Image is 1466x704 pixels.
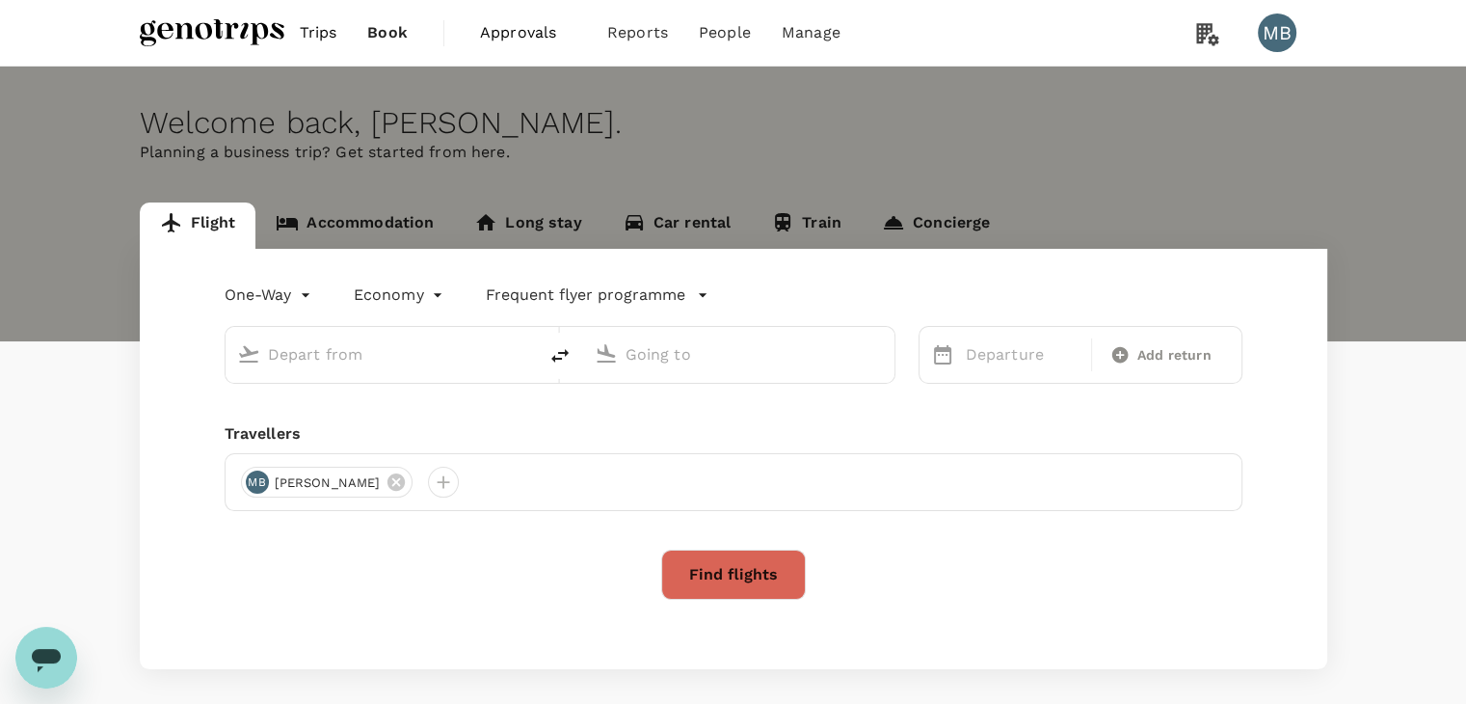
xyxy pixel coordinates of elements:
[1137,345,1212,366] span: Add return
[268,339,496,369] input: Depart from
[480,21,576,44] span: Approvals
[367,21,408,44] span: Book
[626,339,854,369] input: Going to
[246,471,269,494] div: MB
[140,141,1327,164] p: Planning a business trip? Get started from here.
[523,352,527,356] button: Open
[862,203,1010,249] a: Concierge
[1258,14,1296,52] div: MB
[537,333,583,379] button: delete
[225,280,315,311] div: One-Way
[300,21,337,44] span: Trips
[454,203,601,249] a: Long stay
[699,21,751,44] span: People
[486,284,708,307] button: Frequent flyer programme
[881,352,885,356] button: Open
[602,203,752,249] a: Car rental
[255,203,454,249] a: Accommodation
[782,21,840,44] span: Manage
[486,284,685,307] p: Frequent flyer programme
[607,21,668,44] span: Reports
[263,474,392,493] span: [PERSON_NAME]
[225,422,1242,446] div: Travellers
[140,105,1327,141] div: Welcome back , [PERSON_NAME] .
[661,550,806,600] button: Find flights
[15,627,77,689] iframe: Button to launch messaging window
[140,203,256,249] a: Flight
[354,280,447,311] div: Economy
[966,343,1080,366] p: Departure
[751,203,862,249] a: Train
[241,467,413,498] div: MB[PERSON_NAME]
[140,12,284,54] img: Genotrips - ALL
